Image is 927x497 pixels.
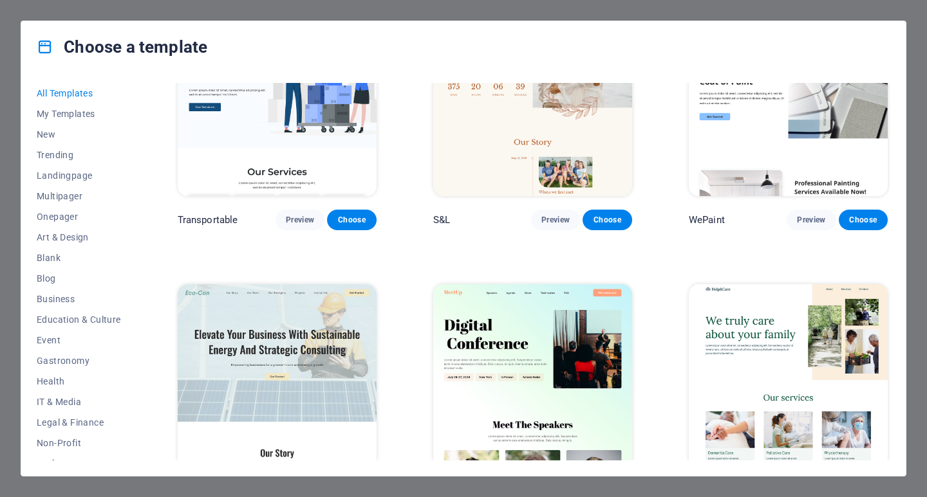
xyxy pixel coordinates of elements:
button: Preview [531,210,580,230]
button: New [37,124,121,145]
span: Education & Culture [37,314,121,325]
h4: Choose a template [37,37,207,57]
span: Art & Design [37,232,121,242]
button: Blog [37,268,121,289]
button: Choose [583,210,632,230]
img: MeetUp [433,284,632,467]
span: Trending [37,150,121,160]
span: All Templates [37,88,121,98]
span: Choose [593,215,621,225]
span: Legal & Finance [37,417,121,428]
button: Performance [37,453,121,474]
img: Eco-Con [178,284,377,467]
span: Choose [849,215,877,225]
img: WePaint [689,13,888,196]
button: All Templates [37,83,121,104]
span: Landingpage [37,170,121,181]
button: My Templates [37,104,121,124]
span: Health [37,376,121,386]
button: Choose [327,210,376,230]
button: Blank [37,248,121,268]
p: WePaint [689,213,725,226]
span: Choose [337,215,366,225]
button: Education & Culture [37,309,121,330]
p: S&L [433,213,450,226]
button: Landingpage [37,165,121,186]
img: S&L [433,13,632,196]
span: Gastronomy [37,356,121,366]
img: Transportable [178,13,377,196]
span: My Templates [37,109,121,119]
span: IT & Media [37,397,121,407]
span: Event [37,335,121,345]
button: Multipager [37,186,121,206]
span: Preview [286,215,314,225]
span: Business [37,294,121,304]
button: Choose [839,210,888,230]
button: Onepager [37,206,121,227]
span: Blog [37,273,121,284]
button: Gastronomy [37,350,121,371]
button: Preview [787,210,836,230]
span: Multipager [37,191,121,201]
button: Business [37,289,121,309]
button: Health [37,371,121,392]
span: Performance [37,458,121,469]
button: IT & Media [37,392,121,412]
button: Art & Design [37,227,121,248]
button: Legal & Finance [37,412,121,433]
img: Help & Care [689,284,888,467]
span: Preview [797,215,825,225]
span: Non-Profit [37,438,121,448]
span: New [37,129,121,140]
span: Blank [37,253,121,263]
button: Trending [37,145,121,165]
button: Non-Profit [37,433,121,453]
button: Event [37,330,121,350]
span: Onepager [37,212,121,222]
span: Preview [541,215,570,225]
p: Transportable [178,213,238,226]
button: Preview [276,210,324,230]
